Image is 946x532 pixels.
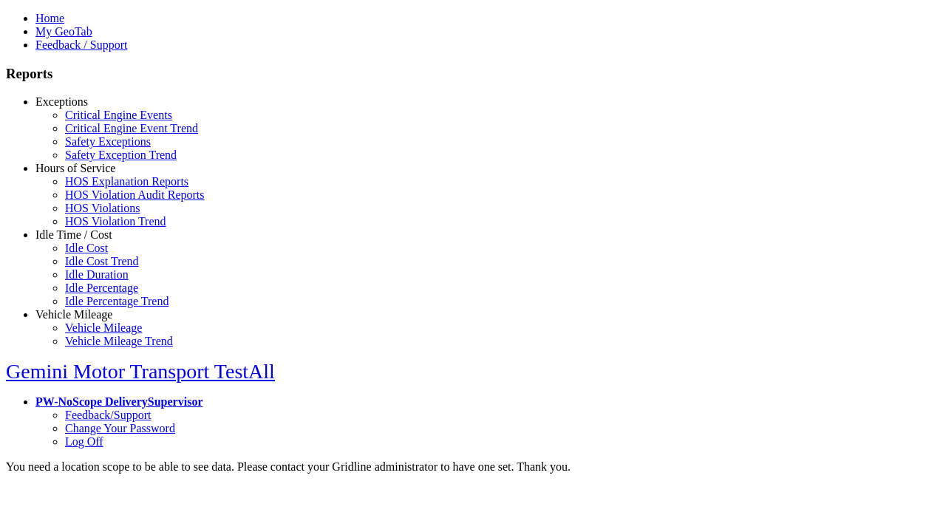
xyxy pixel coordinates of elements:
a: Log Off [65,435,103,448]
a: Home [35,12,64,24]
a: Idle Duration [65,268,129,281]
a: HOS Violations [65,202,140,214]
a: Feedback / Support [35,38,127,51]
a: Idle Time / Cost [35,228,112,241]
a: Change Your Password [65,422,175,434]
a: Vehicle Mileage [65,321,142,334]
a: PW-NoScope DeliverySupervisor [35,395,203,408]
div: You need a location scope to be able to see data. Please contact your Gridline administrator to h... [6,460,940,474]
a: Vehicle Mileage Trend [65,335,173,347]
a: Idle Cost Trend [65,255,139,267]
a: HOS Violation Trend [65,215,166,228]
a: HOS Violation Audit Reports [65,188,205,201]
a: Gemini Motor Transport TestAll [6,360,275,383]
a: My GeoTab [35,25,92,38]
a: Critical Engine Event Trend [65,122,198,134]
a: HOS Explanation Reports [65,175,188,188]
a: Critical Engine Events [65,109,172,121]
a: Hours of Service [35,162,115,174]
a: Vehicle Mileage [35,308,112,321]
a: Idle Percentage [65,282,138,294]
a: Feedback/Support [65,409,151,421]
a: Safety Exceptions [65,135,151,148]
a: Safety Exception Trend [65,149,177,161]
a: Idle Cost [65,242,108,254]
a: Idle Percentage Trend [65,295,169,307]
h3: Reports [6,66,940,82]
a: Exceptions [35,95,88,108]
